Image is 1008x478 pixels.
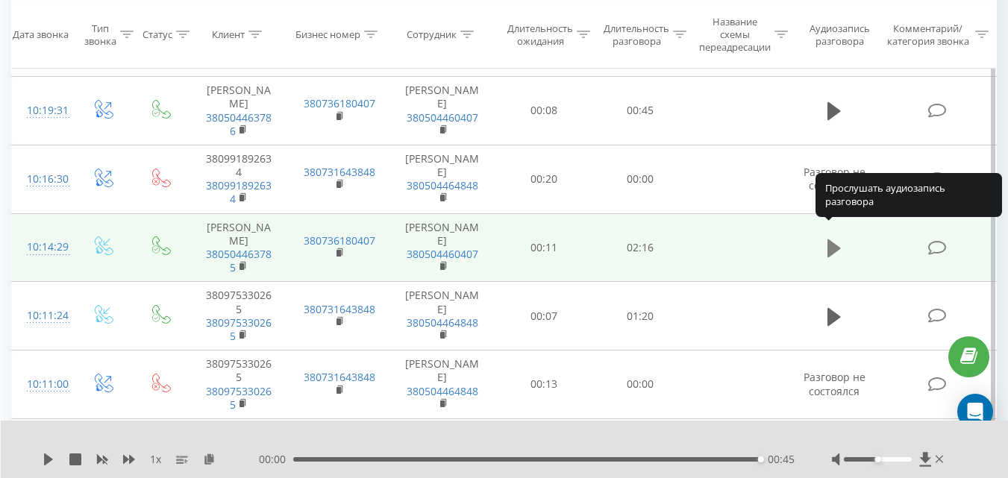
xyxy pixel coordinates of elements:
[389,77,496,145] td: [PERSON_NAME]
[496,350,592,419] td: 00:13
[592,282,689,350] td: 01:20
[27,370,58,399] div: 10:11:00
[802,22,877,47] div: Аудиозапись разговора
[496,213,592,282] td: 00:11
[699,16,771,54] div: Название схемы переадресации
[304,96,375,110] a: 380736180407
[407,247,478,261] a: 380504460407
[304,302,375,316] a: 380731643848
[592,350,689,419] td: 00:00
[407,384,478,398] a: 380504464848
[189,145,289,213] td: 380991892634
[206,247,272,274] a: 380504463785
[259,452,293,467] span: 00:00
[496,145,592,213] td: 00:20
[592,145,689,213] td: 00:00
[389,350,496,419] td: [PERSON_NAME]
[206,315,272,343] a: 380975330265
[304,233,375,248] a: 380736180407
[206,384,272,412] a: 380975330265
[389,282,496,350] td: [PERSON_NAME]
[206,110,272,138] a: 380504463786
[389,145,496,213] td: [PERSON_NAME]
[604,22,669,47] div: Длительность разговора
[957,394,993,430] div: Open Intercom Messenger
[758,456,764,462] div: Accessibility label
[884,22,971,47] div: Комментарий/категория звонка
[407,28,457,41] div: Сотрудник
[804,370,865,397] span: Разговор не состоялся
[804,165,865,192] span: Разговор не состоялся
[295,28,360,41] div: Бизнес номер
[304,370,375,384] a: 380731643848
[768,452,795,467] span: 00:45
[816,173,1002,217] div: Прослушать аудиозапись разговора
[407,110,478,125] a: 380504460407
[407,178,478,192] a: 380504464848
[592,213,689,282] td: 02:16
[84,22,116,47] div: Тип звонка
[212,28,245,41] div: Клиент
[189,213,289,282] td: [PERSON_NAME]
[389,213,496,282] td: [PERSON_NAME]
[150,452,161,467] span: 1 x
[189,350,289,419] td: 380975330265
[189,282,289,350] td: 380975330265
[304,165,375,179] a: 380731643848
[13,28,69,41] div: Дата звонка
[27,233,58,262] div: 10:14:29
[143,28,172,41] div: Статус
[407,315,478,330] a: 380504464848
[27,165,58,194] div: 10:16:30
[189,77,289,145] td: [PERSON_NAME]
[874,456,880,462] div: Accessibility label
[496,77,592,145] td: 00:08
[27,301,58,330] div: 10:11:24
[592,77,689,145] td: 00:45
[507,22,573,47] div: Длительность ожидания
[27,96,58,125] div: 10:19:31
[206,178,272,206] a: 380991892634
[496,282,592,350] td: 00:07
